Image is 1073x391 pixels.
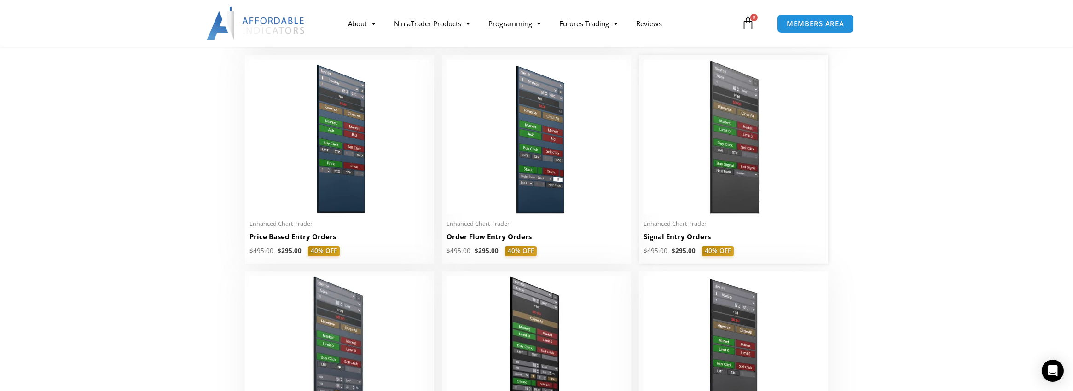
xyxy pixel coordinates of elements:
[475,247,499,255] bdi: 295.00
[505,246,537,256] span: 40% OFF
[447,232,626,241] h2: Order Flow Entry Orders
[278,247,302,255] bdi: 295.00
[447,60,626,214] img: Order Flow Entry Orders
[644,247,647,255] span: $
[447,247,450,255] span: $
[644,232,824,246] a: Signal Entry Orders
[1042,360,1064,382] div: Open Intercom Messenger
[728,10,768,37] a: 0
[249,232,429,246] a: Price Based Entry Orders
[644,247,667,255] bdi: 495.00
[672,247,696,255] bdi: 295.00
[249,60,429,214] img: Price Based Entry Orders
[207,7,306,40] img: LogoAI | Affordable Indicators – NinjaTrader
[644,220,824,228] span: Enhanced Chart Trader
[702,246,734,256] span: 40% OFF
[787,20,844,27] span: MEMBERS AREA
[750,14,758,21] span: 0
[550,13,627,34] a: Futures Trading
[475,247,478,255] span: $
[644,232,824,241] h2: Signal Entry Orders
[249,247,273,255] bdi: 495.00
[627,13,671,34] a: Reviews
[644,60,824,214] img: SignalEntryOrders
[447,232,626,246] a: Order Flow Entry Orders
[249,220,429,228] span: Enhanced Chart Trader
[479,13,550,34] a: Programming
[385,13,479,34] a: NinjaTrader Products
[672,247,675,255] span: $
[339,13,385,34] a: About
[308,246,340,256] span: 40% OFF
[339,13,739,34] nav: Menu
[249,247,253,255] span: $
[278,247,281,255] span: $
[249,232,429,241] h2: Price Based Entry Orders
[447,247,470,255] bdi: 495.00
[777,14,854,33] a: MEMBERS AREA
[447,220,626,228] span: Enhanced Chart Trader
